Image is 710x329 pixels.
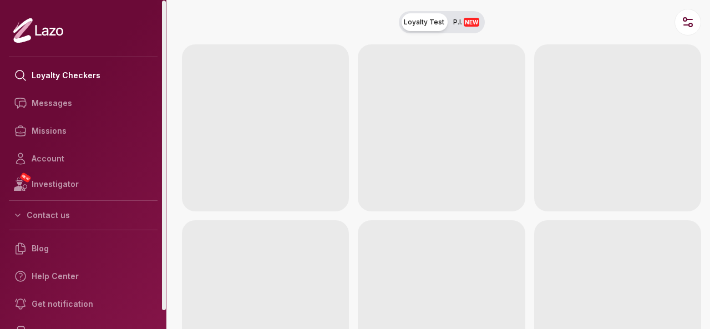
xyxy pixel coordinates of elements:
a: NEWInvestigator [9,173,158,196]
button: Contact us [9,205,158,225]
a: Loyalty Checkers [9,62,158,89]
span: NEW [464,18,479,27]
a: Missions [9,117,158,145]
a: Help Center [9,262,158,290]
a: Messages [9,89,158,117]
a: Blog [9,235,158,262]
a: Get notification [9,290,158,318]
span: Loyalty Test [404,18,444,27]
span: P.I. [453,18,479,27]
span: NEW [19,172,32,183]
a: Account [9,145,158,173]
